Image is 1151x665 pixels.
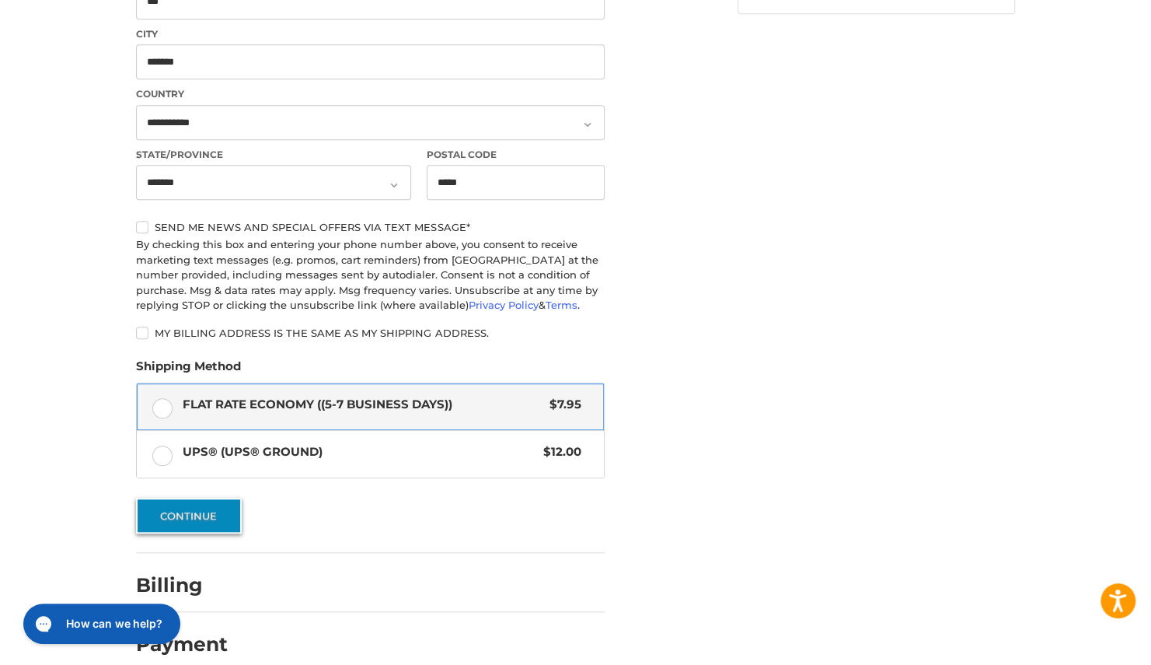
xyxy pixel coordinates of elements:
span: UPS® (UPS® Ground) [183,443,536,461]
a: Terms [546,299,577,311]
span: Flat Rate Economy ((5-7 Business Days)) [183,396,542,414]
legend: Shipping Method [136,358,241,383]
div: By checking this box and entering your phone number above, you consent to receive marketing text ... [136,237,605,313]
button: Continue [136,498,242,534]
h2: Billing [136,573,227,597]
a: Privacy Policy [469,299,539,311]
span: $7.95 [542,396,581,414]
label: Postal Code [427,148,605,162]
label: Send me news and special offers via text message* [136,221,605,233]
iframe: Gorgias live chat messenger [16,598,185,649]
label: My billing address is the same as my shipping address. [136,327,605,339]
span: $12.00 [535,443,581,461]
label: State/Province [136,148,411,162]
label: City [136,27,605,41]
label: Country [136,87,605,101]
